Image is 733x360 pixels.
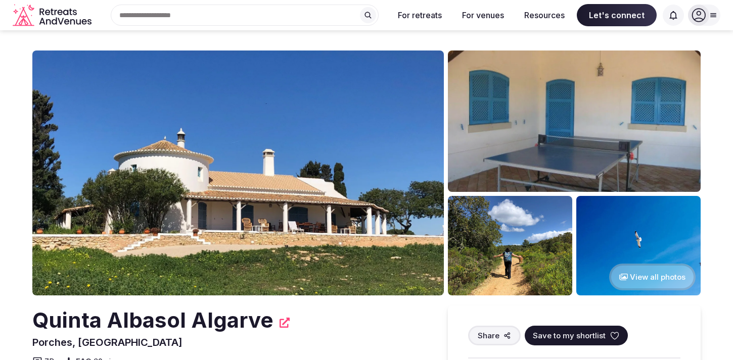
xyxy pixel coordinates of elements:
span: Let's connect [577,4,657,26]
a: Visit the homepage [13,4,94,27]
span: Porches, [GEOGRAPHIC_DATA] [32,336,182,348]
h2: Quinta Albasol Algarve [32,305,273,335]
button: View all photos [609,264,696,290]
svg: Retreats and Venues company logo [13,4,94,27]
button: For venues [454,4,512,26]
button: Save to my shortlist [525,326,628,345]
button: For retreats [390,4,450,26]
span: Share [478,330,499,341]
span: Save to my shortlist [533,330,606,341]
button: Share [468,326,521,345]
img: Venue gallery photo [448,50,701,192]
button: Resources [516,4,573,26]
img: Venue gallery photo [448,196,572,295]
img: Venue gallery photo [576,196,701,295]
img: Venue cover photo [32,50,444,295]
